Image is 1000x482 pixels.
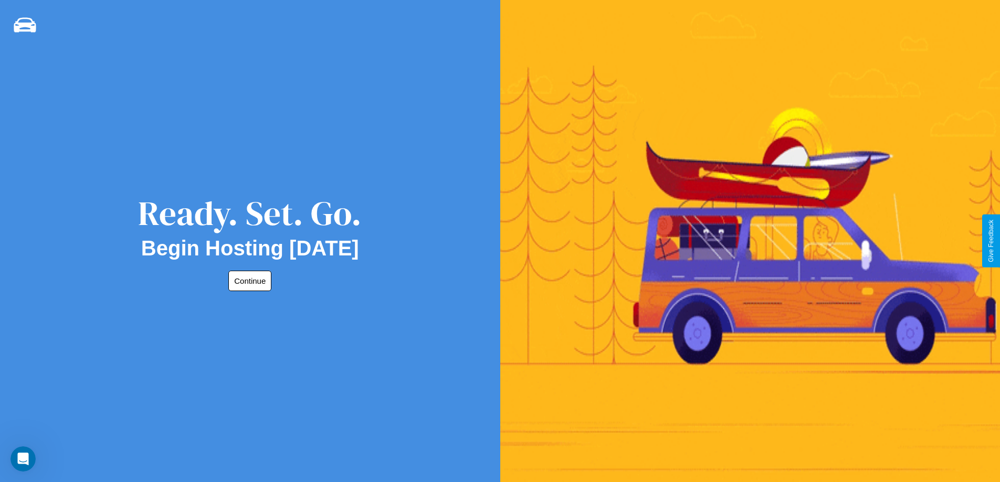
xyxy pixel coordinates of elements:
button: Continue [228,271,271,291]
div: Ready. Set. Go. [138,190,362,237]
iframe: Intercom live chat [10,446,36,472]
div: Give Feedback [987,220,995,262]
h2: Begin Hosting [DATE] [141,237,359,260]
